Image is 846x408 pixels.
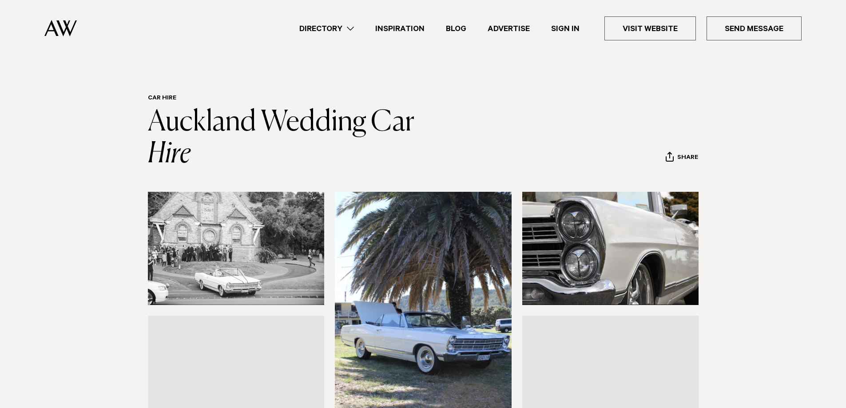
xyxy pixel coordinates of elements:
span: Share [677,154,698,162]
a: Car Hire [148,95,176,102]
a: Advertise [477,23,540,35]
a: Directory [289,23,365,35]
a: Inspiration [365,23,435,35]
a: Blog [435,23,477,35]
a: Visit Website [604,16,696,40]
img: Auckland Weddings Logo [44,20,77,36]
a: Auckland Wedding Car Hire [148,108,419,169]
a: Sign In [540,23,590,35]
a: Send Message [707,16,802,40]
button: Share [665,151,699,165]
